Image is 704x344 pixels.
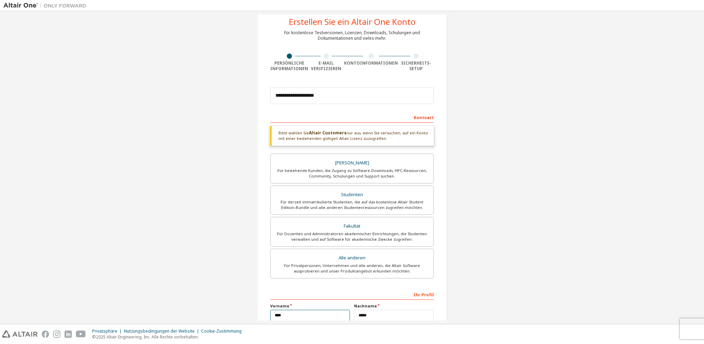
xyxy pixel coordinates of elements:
div: [PERSON_NAME] [275,158,429,168]
img: altair_logo.svg [2,331,38,338]
div: Kontoinformationen [344,60,398,66]
label: Nachname [354,303,434,309]
div: Studenten [275,190,429,200]
div: Fakultät [275,221,429,231]
div: Für Privatpersonen, Unternehmen und alle anderen, die Altair Software ausprobieren und unser Prod... [275,263,429,274]
div: Nutzungsbedingungen der Website [124,328,201,334]
p: © [92,334,246,340]
img: instagram.svg [53,331,60,338]
div: Für Dozenten und Administratoren akademischer Einrichtungen, die Studenten verwalten und auf Soft... [275,231,429,242]
div: Privatsphäre [92,328,124,334]
div: Sicherheits-Setup [398,60,434,71]
img: Altair Eins [3,2,90,9]
img: youtube.svg [76,331,86,338]
div: Kontoart [270,112,434,123]
div: Für derzeit immatrikulierte Studenten, die auf das kostenlose Altair Student Edition-Bundle und a... [275,199,429,210]
div: Ihr Profil [270,289,434,300]
div: Alle anderen [275,253,429,263]
b: Altair Customers [309,130,346,136]
div: Persönliche Informationen [270,60,308,71]
div: Für bestehende Kunden, die Zugang zu Software-Downloads, HPC-Ressourcen, Community, Schulungen un... [275,168,429,179]
div: Cookie-Zustimmung [201,328,246,334]
img: facebook.svg [42,331,49,338]
img: linkedin.svg [65,331,72,338]
div: Erstellen Sie ein Altair One Konto [289,18,415,26]
font: 2025 Altair Engineering, Inc. Alle Rechte vorbehalten. [96,334,199,340]
label: Vorname [270,303,350,309]
div: E-Mail verifizieren [308,60,344,71]
div: Für kostenlose Testversionen, Lizenzen, Downloads, Schulungen und Dokumentationen und vieles mehr. [284,30,420,41]
div: Bitte wählen Sie nur aus, wenn Sie versuchen, auf ein Konto mit einer bestehenden gültigen Altair... [270,126,434,146]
